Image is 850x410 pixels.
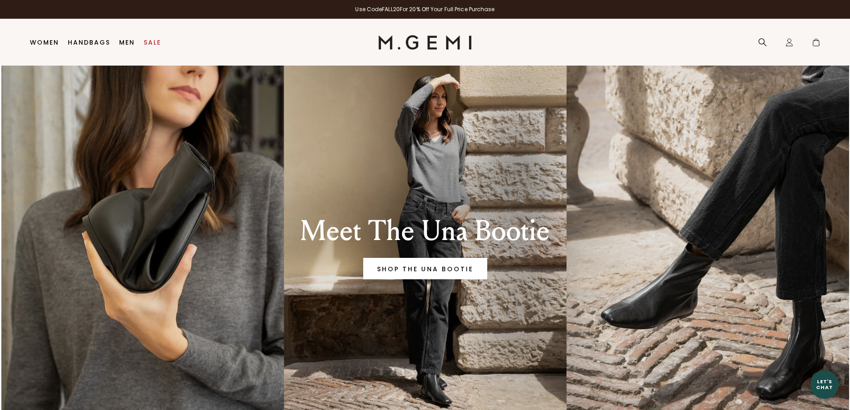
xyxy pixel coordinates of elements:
[270,215,580,247] div: Meet The Una Bootie
[30,39,59,46] a: Women
[378,35,472,50] img: M.Gemi
[68,39,110,46] a: Handbags
[144,39,161,46] a: Sale
[119,39,135,46] a: Men
[382,5,400,13] strong: FALL20
[810,379,839,390] div: Let's Chat
[363,258,487,279] a: Banner primary button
